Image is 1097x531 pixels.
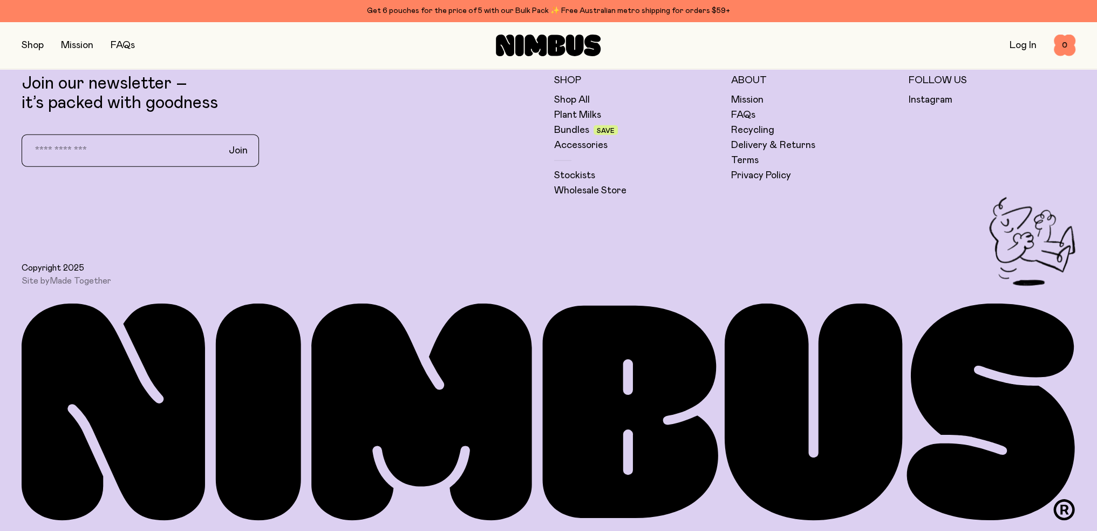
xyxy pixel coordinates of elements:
[909,93,952,106] a: Instagram
[22,74,543,113] p: Join our newsletter – it’s packed with goodness
[731,109,755,122] a: FAQs
[61,41,93,50] a: Mission
[554,139,608,152] a: Accessories
[731,93,764,106] a: Mission
[22,275,111,286] span: Site by
[554,93,590,106] a: Shop All
[731,169,791,182] a: Privacy Policy
[597,127,615,134] span: Save
[554,169,595,182] a: Stockists
[731,74,898,87] h5: About
[22,263,84,273] span: Copyright 2025
[731,139,815,152] a: Delivery & Returns
[220,139,256,162] button: Join
[731,124,774,137] a: Recycling
[554,184,626,197] a: Wholesale Store
[111,41,135,50] a: FAQs
[229,144,248,157] span: Join
[1010,41,1037,50] a: Log In
[50,277,111,285] a: Made Together
[22,4,1075,17] div: Get 6 pouches for the price of 5 with our Bulk Pack ✨ Free Australian metro shipping for orders $59+
[731,154,759,167] a: Terms
[554,109,601,122] a: Plant Milks
[1054,35,1075,56] button: 0
[554,124,589,137] a: Bundles
[554,74,721,87] h5: Shop
[909,74,1075,87] h5: Follow Us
